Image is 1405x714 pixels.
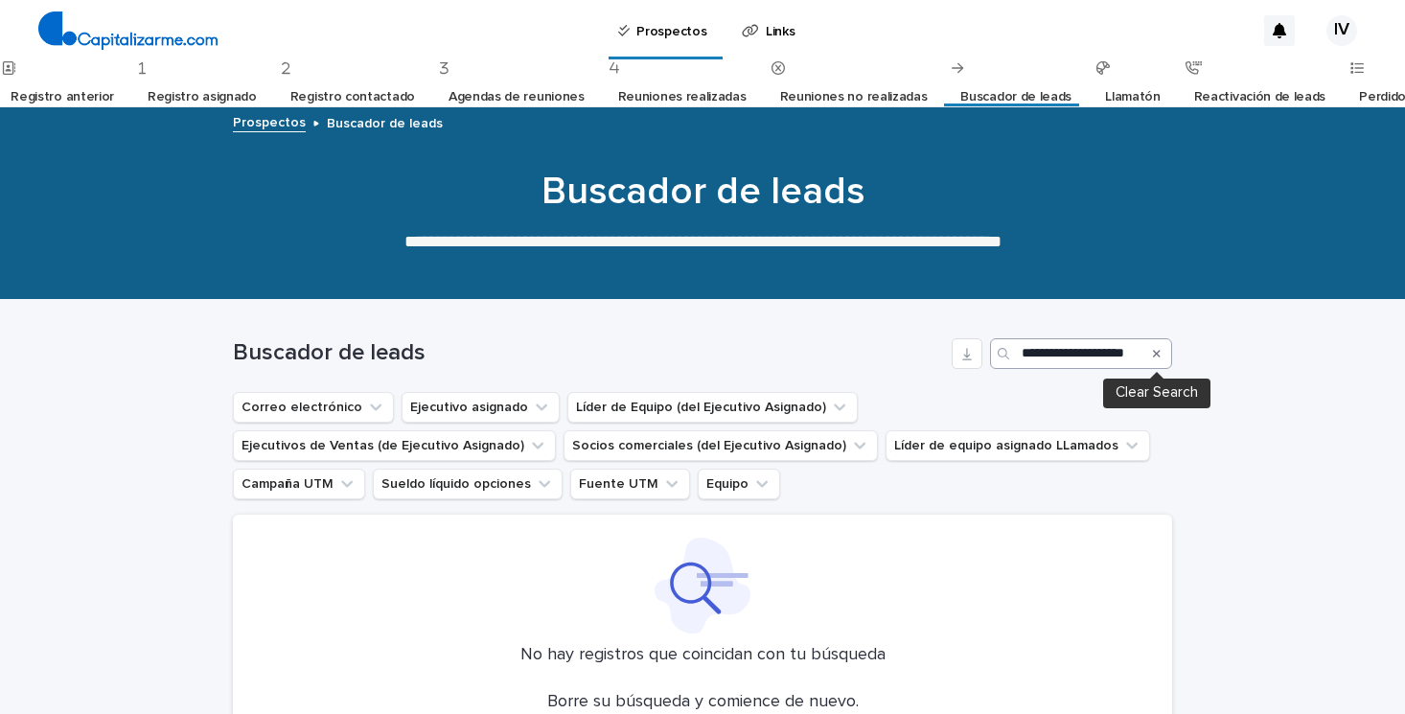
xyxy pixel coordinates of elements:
font: Buscador de leads [327,117,443,130]
button: Socios comerciales (del Ejecutivo Asignado) [564,430,878,461]
a: Buscador de leads [960,75,1071,120]
a: Llamatón [1105,75,1161,120]
button: Fuente UTM [570,469,690,499]
button: Correo electrónico [233,392,394,423]
font: Buscador de leads [960,90,1071,104]
font: Registro anterior [11,90,114,104]
button: Sueldo líquido opciones [373,469,563,499]
font: Borre su búsqueda y comience de nuevo. [547,693,859,710]
button: Campaña UTM [233,469,365,499]
font: Reuniones no realizadas [780,90,928,104]
a: Prospectos [233,110,306,132]
button: Líder de Equipo (del Ejecutivo Asignado) [567,392,858,423]
button: Ejecutivos de Ventas (de Ejecutivo Asignado) [233,430,556,461]
a: Reuniones realizadas [618,75,747,120]
font: Reactivación de leads [1194,90,1326,104]
font: Buscador de leads [233,341,426,364]
font: Buscador de leads [541,173,864,211]
button: Líder de equipo asignado LLamados [886,430,1150,461]
font: Registro asignado [148,90,257,104]
font: Prospectos [233,116,306,129]
input: Buscar [990,338,1172,369]
font: Reuniones realizadas [618,90,747,104]
font: IV [1334,21,1348,38]
font: No hay registros que coincidan con tu búsqueda [520,646,886,663]
button: Equipo [698,469,780,499]
a: Agendas de reuniones [449,75,585,120]
font: Llamatón [1105,90,1161,104]
a: Reactivación de leads [1194,75,1326,120]
font: Registro contactado [290,90,415,104]
a: Reuniones no realizadas [780,75,928,120]
font: Agendas de reuniones [449,90,585,104]
img: 4arMvv9wSvmHTHbXwTim [38,12,218,50]
a: Registro contactado [290,75,415,120]
a: Registro asignado [148,75,257,120]
a: Registro anterior [11,75,114,120]
button: Ejecutivo asignado [402,392,560,423]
